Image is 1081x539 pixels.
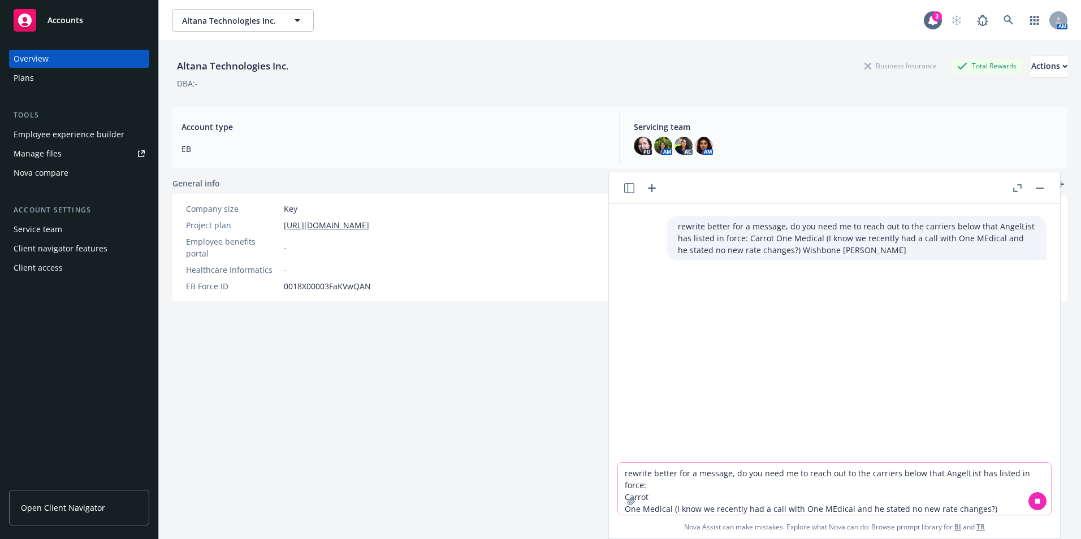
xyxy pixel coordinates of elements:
span: Account type [181,121,606,133]
a: [URL][DOMAIN_NAME] [284,219,369,231]
img: photo [695,137,713,155]
div: Tools [9,110,149,121]
a: Search [997,9,1020,32]
img: photo [634,137,652,155]
div: DBA: - [177,77,198,89]
a: Report a Bug [971,9,994,32]
div: Employee experience builder [14,125,124,144]
div: Overview [14,50,49,68]
div: Client access [14,259,63,277]
a: Plans [9,69,149,87]
div: Client navigator features [14,240,107,258]
span: Accounts [47,16,83,25]
span: Open Client Navigator [21,502,105,514]
a: Accounts [9,5,149,36]
div: Altana Technologies Inc. [172,59,293,73]
div: Business Insurance [859,59,942,73]
span: Altana Technologies Inc. [182,15,280,27]
a: Employee experience builder [9,125,149,144]
div: Healthcare Informatics [186,264,279,276]
img: photo [674,137,693,155]
span: EB [181,143,606,155]
div: Project plan [186,219,279,231]
button: Actions [1031,55,1067,77]
a: TR [976,522,985,532]
div: Employee benefits portal [186,236,279,259]
div: 3 [932,10,942,20]
button: Altana Technologies Inc. [172,9,314,32]
a: Nova compare [9,164,149,182]
div: Total Rewards [952,59,1022,73]
div: Service team [14,220,62,238]
img: photo [654,137,672,155]
span: 0018X00003FaKVwQAN [284,280,371,292]
div: EB Force ID [186,280,279,292]
a: Manage files [9,145,149,163]
span: Servicing team [634,121,1058,133]
div: Manage files [14,145,62,163]
span: - [284,242,287,254]
span: Nova Assist can make mistakes. Explore what Nova can do: Browse prompt library for and [684,515,985,538]
a: Overview [9,50,149,68]
a: Service team [9,220,149,238]
div: Nova compare [14,164,68,182]
a: add [1054,177,1067,191]
div: Company size [186,203,279,215]
a: Switch app [1023,9,1046,32]
a: Client access [9,259,149,277]
a: Start snowing [945,9,968,32]
a: BI [954,522,961,532]
div: Plans [14,69,34,87]
span: - [284,264,287,276]
div: Account settings [9,205,149,216]
span: Key [284,203,297,215]
a: Client navigator features [9,240,149,258]
p: rewrite better for a message, do you need me to reach out to the carriers below that AngelList ha... [678,220,1035,256]
span: General info [172,177,220,189]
